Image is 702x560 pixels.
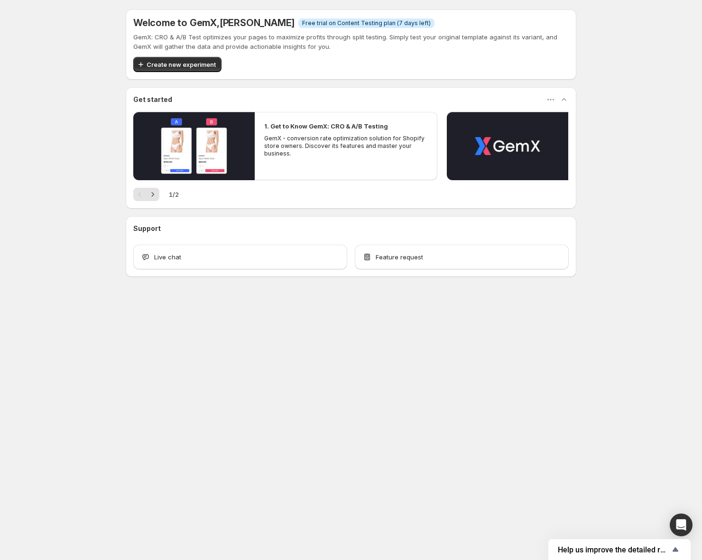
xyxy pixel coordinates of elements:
[217,17,295,28] span: , [PERSON_NAME]
[558,545,670,554] span: Help us improve the detailed report for A/B campaigns
[302,19,431,27] span: Free trial on Content Testing plan (7 days left)
[264,121,388,131] h2: 1. Get to Know GemX: CRO & A/B Testing
[133,188,159,201] nav: Pagination
[670,514,693,536] div: Open Intercom Messenger
[264,135,427,157] p: GemX - conversion rate optimization solution for Shopify store owners. Discover its features and ...
[133,32,569,51] p: GemX: CRO & A/B Test optimizes your pages to maximize profits through split testing. Simply test ...
[133,224,161,233] h3: Support
[147,60,216,69] span: Create new experiment
[169,190,179,199] span: 1 / 2
[133,112,255,180] button: Play video
[447,112,568,180] button: Play video
[558,544,681,555] button: Show survey - Help us improve the detailed report for A/B campaigns
[133,17,295,28] h5: Welcome to GemX
[154,252,181,262] span: Live chat
[133,57,222,72] button: Create new experiment
[133,95,172,104] h3: Get started
[146,188,159,201] button: Next
[376,252,423,262] span: Feature request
